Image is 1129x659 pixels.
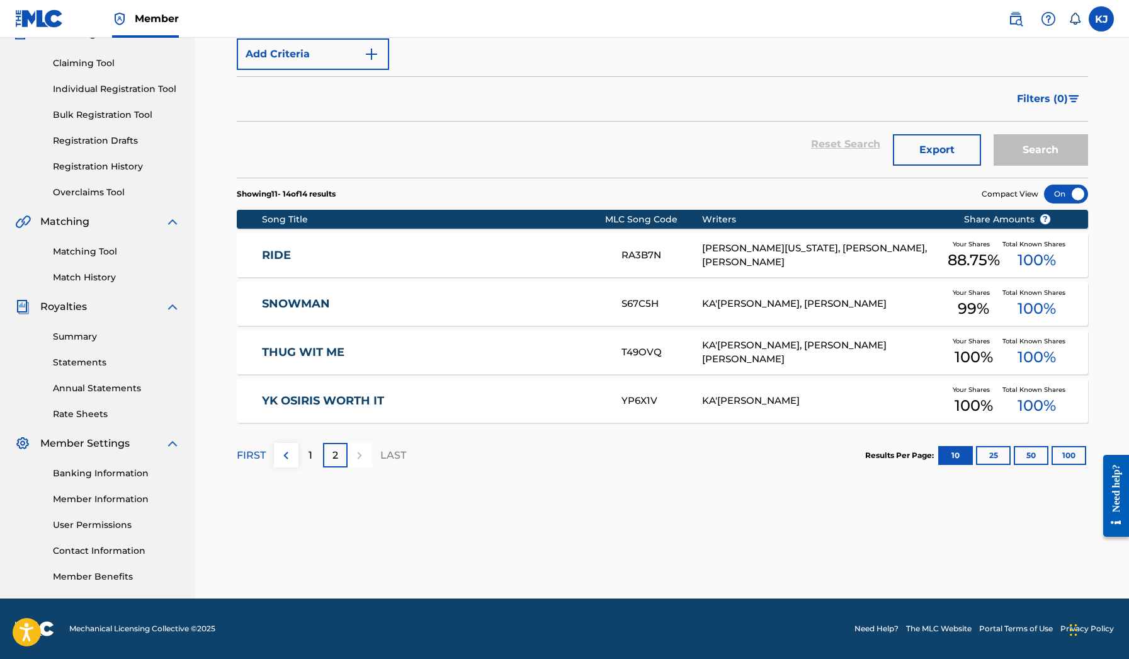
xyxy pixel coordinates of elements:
span: Your Shares [953,385,995,394]
span: Your Shares [953,239,995,249]
span: 88.75 % [948,249,1000,272]
button: 50 [1014,446,1048,465]
span: 100 % [955,346,993,369]
p: FIRST [237,448,266,463]
div: Song Title [262,213,605,226]
div: YP6X1V [621,394,702,408]
img: expand [165,299,180,314]
img: MLC Logo [15,9,64,28]
button: Filters (0) [1009,83,1088,115]
button: Add Criteria [237,38,389,70]
div: Notifications [1069,13,1081,25]
button: 10 [938,446,973,465]
iframe: Chat Widget [1066,599,1129,659]
a: YK OSIRIS WORTH IT [262,394,604,408]
p: 2 [332,448,338,463]
button: 25 [976,446,1011,465]
button: Export [893,134,981,166]
span: Compact View [982,188,1038,200]
span: Total Known Shares [1002,336,1070,346]
a: Need Help? [854,623,899,634]
a: RIDE [262,248,604,263]
a: Annual Statements [53,382,180,395]
img: 9d2ae6d4665cec9f34b9.svg [364,47,379,62]
img: logo [15,621,54,636]
div: Drag [1070,611,1077,649]
iframe: Resource Center [1094,444,1129,547]
a: Public Search [1003,6,1028,32]
span: 100 % [955,394,993,417]
div: Writers [702,213,945,226]
span: Member [135,11,179,26]
a: Summary [53,330,180,343]
img: Top Rightsholder [112,11,127,26]
span: Total Known Shares [1002,288,1070,297]
a: Rate Sheets [53,408,180,421]
a: Bulk Registration Tool [53,108,180,122]
a: Claiming Tool [53,57,180,70]
img: expand [165,214,180,229]
button: 100 [1052,446,1086,465]
span: 100 % [1018,394,1056,417]
img: filter [1069,95,1079,103]
span: Share Amounts [964,213,1051,226]
a: Match History [53,271,180,284]
div: RA3B7N [621,248,702,263]
img: Member Settings [15,436,30,451]
span: Filters ( 0 ) [1017,91,1068,106]
span: 100 % [1018,297,1056,320]
a: Registration Drafts [53,134,180,147]
span: ? [1040,214,1050,224]
span: Royalties [40,299,87,314]
img: search [1008,11,1023,26]
p: 1 [309,448,312,463]
div: S67C5H [621,297,702,311]
div: KA'[PERSON_NAME] [702,394,945,408]
a: Privacy Policy [1060,623,1114,634]
a: Registration History [53,160,180,173]
p: LAST [380,448,406,463]
img: expand [165,436,180,451]
img: left [278,448,293,463]
span: Your Shares [953,336,995,346]
span: 100 % [1018,249,1056,272]
a: Matching Tool [53,245,180,258]
a: Contact Information [53,544,180,558]
p: Showing 11 - 14 of 14 results [237,188,336,200]
p: Results Per Page: [865,450,937,461]
a: THUG WIT ME [262,345,604,360]
a: Statements [53,356,180,369]
div: Help [1036,6,1061,32]
a: The MLC Website [906,623,972,634]
div: T49OVQ [621,345,702,360]
a: SNOWMAN [262,297,604,311]
a: Overclaims Tool [53,186,180,199]
div: MLC Song Code [605,213,702,226]
a: Portal Terms of Use [979,623,1053,634]
div: User Menu [1089,6,1114,32]
div: [PERSON_NAME][US_STATE], [PERSON_NAME], [PERSON_NAME] [702,241,945,270]
a: Individual Registration Tool [53,83,180,96]
img: help [1041,11,1056,26]
span: Matching [40,214,89,229]
img: Royalties [15,299,30,314]
a: User Permissions [53,519,180,532]
img: Matching [15,214,31,229]
span: 100 % [1018,346,1056,369]
span: Your Shares [953,288,995,297]
div: KA'[PERSON_NAME], [PERSON_NAME] [702,297,945,311]
a: Banking Information [53,467,180,480]
span: Member Settings [40,436,130,451]
a: Member Information [53,493,180,506]
a: Member Benefits [53,570,180,583]
div: KA'[PERSON_NAME], [PERSON_NAME] [PERSON_NAME] [702,338,945,367]
span: Total Known Shares [1002,239,1070,249]
span: Mechanical Licensing Collective © 2025 [69,623,215,634]
span: Total Known Shares [1002,385,1070,394]
span: 99 % [958,297,989,320]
